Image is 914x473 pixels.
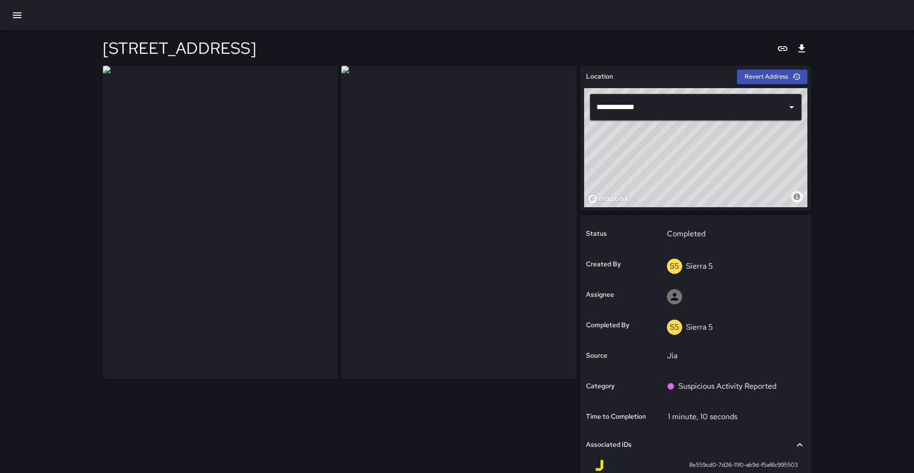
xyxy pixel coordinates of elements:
button: Export [792,39,811,58]
p: Jia [667,350,799,362]
p: S5 [670,322,679,333]
img: request_images%2Fb622d250-7d26-11f0-ab9d-f5af6c995503 [103,66,338,379]
p: Sierra 5 [686,322,713,332]
h6: Assignee [586,290,614,300]
p: Completed [667,228,799,240]
h6: Source [586,351,607,361]
h6: Completed By [586,320,629,331]
p: S5 [670,261,679,272]
img: request_images%2Fb7719970-7d26-11f0-ab9d-f5af6c995503 [341,66,576,379]
h6: Location [586,71,613,82]
p: Sierra 5 [686,261,713,271]
span: 8e559cd0-7d26-11f0-ab9d-f5af6c995503 [689,461,798,470]
h6: Associated IDs [586,440,632,450]
div: Associated IDs [586,434,805,456]
p: Suspicious Activity Reported [678,381,776,392]
h4: [STREET_ADDRESS] [103,38,256,58]
button: Open [785,101,798,114]
p: 1 minute, 10 seconds [668,412,737,422]
button: Revert Address [737,70,807,84]
h6: Time to Completion [586,412,646,422]
h6: Category [586,381,615,392]
h6: Status [586,229,607,239]
h6: Created By [586,259,621,270]
button: Copy link [773,39,792,58]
